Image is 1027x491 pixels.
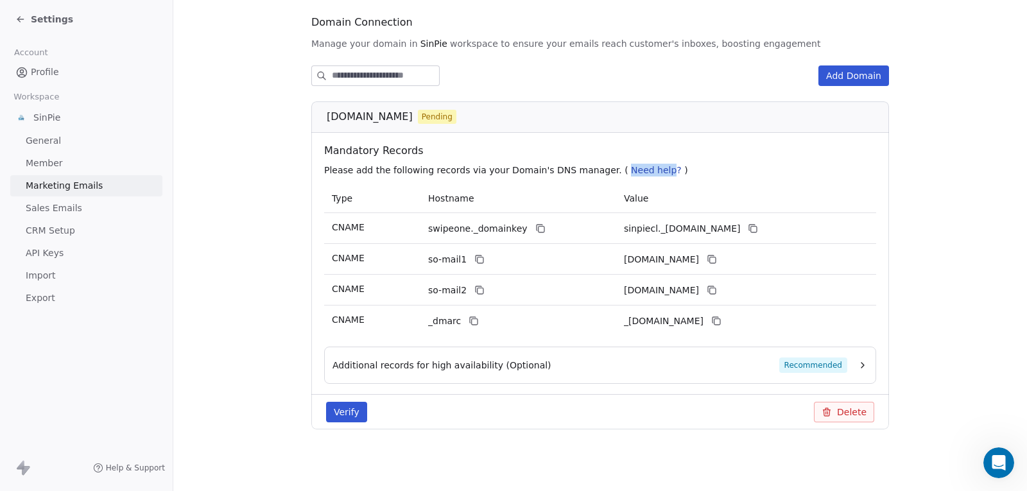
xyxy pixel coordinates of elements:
[106,463,165,473] span: Help & Support
[631,165,682,175] span: Need help?
[8,43,53,62] span: Account
[420,37,447,50] span: SinPie
[26,179,103,193] span: Marketing Emails
[10,243,162,264] a: API Keys
[624,222,740,236] span: sinpiecl._domainkey.swipeone.email
[332,192,413,205] p: Type
[332,357,868,373] button: Additional records for high availability (Optional)Recommended
[818,65,889,86] button: Add Domain
[311,37,418,50] span: Manage your domain in
[311,15,413,30] span: Domain Connection
[10,175,162,196] a: Marketing Emails
[26,162,214,175] div: Send us a message
[428,253,467,266] span: so-mail1
[107,405,151,414] span: Messages
[332,253,365,263] span: CNAME
[26,113,231,135] p: How can we help?
[10,62,162,83] a: Profile
[8,87,65,107] span: Workspace
[630,37,821,50] span: customer's inboxes, boosting engagement
[324,143,881,159] span: Mandatory Records
[26,246,64,260] span: API Keys
[814,402,874,422] button: Delete
[93,463,165,473] a: Help & Support
[26,21,51,46] img: Profile image for Siddarth
[26,134,61,148] span: General
[10,198,162,219] a: Sales Emails
[85,373,171,424] button: Messages
[332,284,365,294] span: CNAME
[10,130,162,151] a: General
[422,111,453,123] span: Pending
[33,111,60,124] span: SinPie
[332,222,365,232] span: CNAME
[332,314,365,325] span: CNAME
[15,13,73,26] a: Settings
[324,164,881,177] p: Please add the following records via your Domain's DNS manager. ( )
[26,291,55,305] span: Export
[983,447,1014,478] iframe: Intercom live chat
[779,357,847,373] span: Recommended
[450,37,627,50] span: workspace to ensure your emails reach
[624,193,648,203] span: Value
[624,314,703,328] span: _dmarc.swipeone.email
[28,405,57,414] span: Home
[50,21,76,46] img: Profile image for Harinder
[624,253,699,266] span: sinpiecl1.swipeone.email
[171,373,257,424] button: Help
[26,224,75,237] span: CRM Setup
[26,91,231,113] p: Hi there 👋
[26,157,63,170] span: Member
[428,222,528,236] span: swipeone._domainkey
[26,269,55,282] span: Import
[327,109,413,125] span: [DOMAIN_NAME]
[332,359,551,372] span: Additional records for high availability (Optional)
[31,13,73,26] span: Settings
[203,405,224,414] span: Help
[428,193,474,203] span: Hostname
[31,65,59,79] span: Profile
[428,284,467,297] span: so-mail2
[10,265,162,286] a: Import
[13,151,244,186] div: Send us a message
[15,111,28,124] img: SinPie-PNG-Logotipo.png
[26,202,82,215] span: Sales Emails
[221,21,244,44] div: Close
[74,21,100,46] img: Profile image for Mrinal
[624,284,699,297] span: sinpiecl2.swipeone.email
[10,220,162,241] a: CRM Setup
[326,402,367,422] button: Verify
[10,288,162,309] a: Export
[428,314,461,328] span: _dmarc
[10,153,162,174] a: Member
